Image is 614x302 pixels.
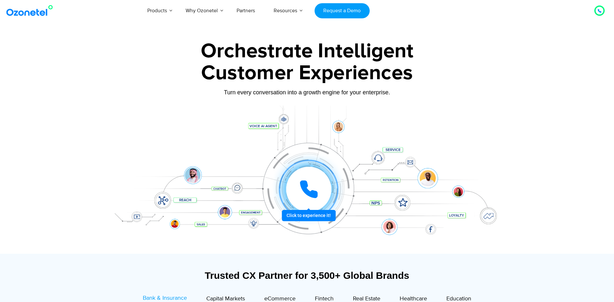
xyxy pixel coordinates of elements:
[315,3,370,18] a: Request a Demo
[143,295,187,302] span: Bank & Insurance
[106,41,509,61] div: Orchestrate Intelligent
[109,270,505,281] div: Trusted CX Partner for 3,500+ Global Brands
[106,58,509,89] div: Customer Experiences
[106,89,509,96] div: Turn every conversation into a growth engine for your enterprise.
